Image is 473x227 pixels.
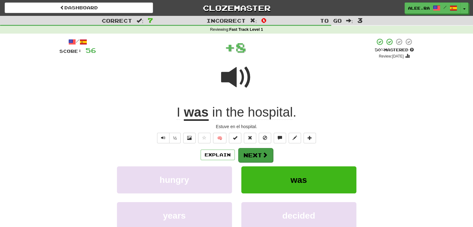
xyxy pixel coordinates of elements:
[157,133,169,143] button: Play sentence audio (ctl+space)
[184,105,208,121] u: was
[59,38,96,46] div: /
[379,54,404,58] small: Review: [DATE]
[102,17,132,24] span: Correct
[282,211,315,220] span: decided
[248,105,293,120] span: hospital
[212,105,222,120] span: in
[320,17,342,24] span: To go
[304,133,316,143] button: Add to collection (alt+a)
[5,2,153,13] a: Dashboard
[225,38,235,57] span: +
[86,46,96,54] span: 56
[244,133,256,143] button: Reset to 0% Mastered (alt+r)
[201,150,235,160] button: Explain
[443,5,447,9] span: /
[238,148,273,162] button: Next
[156,133,181,143] div: Text-to-speech controls
[357,16,363,24] span: 3
[198,133,211,143] button: Favorite sentence (alt+f)
[346,18,353,23] span: :
[375,47,384,52] span: 50 %
[405,2,461,14] a: alee.RA /
[274,133,286,143] button: Discuss sentence (alt+u)
[169,133,181,143] button: ½
[259,133,271,143] button: Ignore sentence (alt+i)
[137,18,143,23] span: :
[226,105,244,120] span: the
[209,105,297,120] span: .
[289,133,301,143] button: Edit sentence (alt+d)
[59,49,82,54] span: Score:
[117,166,232,193] button: hungry
[261,16,267,24] span: 0
[148,16,153,24] span: 7
[250,18,257,23] span: :
[162,2,311,13] a: Clozemaster
[163,211,186,220] span: years
[229,133,241,143] button: Set this sentence to 100% Mastered (alt+m)
[160,175,189,185] span: hungry
[183,133,196,143] button: Show image (alt+x)
[408,5,430,11] span: alee.RA
[213,133,226,143] button: 🧠
[290,175,307,185] span: was
[229,27,263,32] strong: Fast Track Level 1
[375,47,414,53] div: Mastered
[235,39,246,55] span: 8
[177,105,180,120] span: I
[241,166,356,193] button: was
[59,123,414,130] div: Estuve en el hospital.
[206,17,246,24] span: Incorrect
